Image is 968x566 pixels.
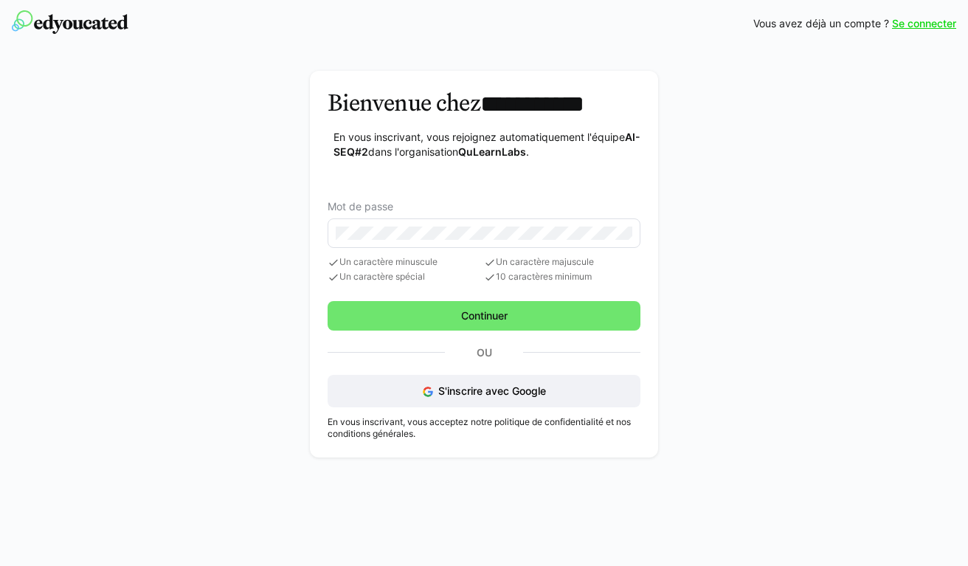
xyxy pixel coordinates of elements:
[484,272,640,283] span: 10 caractères minimum
[328,301,640,331] button: Continuer
[333,130,640,159] p: En vous inscrivant, vous rejoignez automatiquement l'équipe dans l'organisation .
[458,145,526,158] strong: QuLearnLabs
[328,375,640,407] button: S'inscrire avec Google
[328,416,640,440] p: En vous inscrivant, vous acceptez notre politique de confidentialité et nos conditions générales.
[438,384,546,397] span: S'inscrire avec Google
[445,342,523,363] p: Ou
[328,272,484,283] span: Un caractère spécial
[753,16,889,31] span: Vous avez déjà un compte ?
[12,10,128,34] img: edyoucated
[484,257,640,269] span: Un caractère majuscule
[328,257,484,269] span: Un caractère minuscule
[328,89,640,118] h3: Bienvenue chez
[459,308,510,323] span: Continuer
[892,16,956,31] a: Se connecter
[328,201,393,213] span: Mot de passe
